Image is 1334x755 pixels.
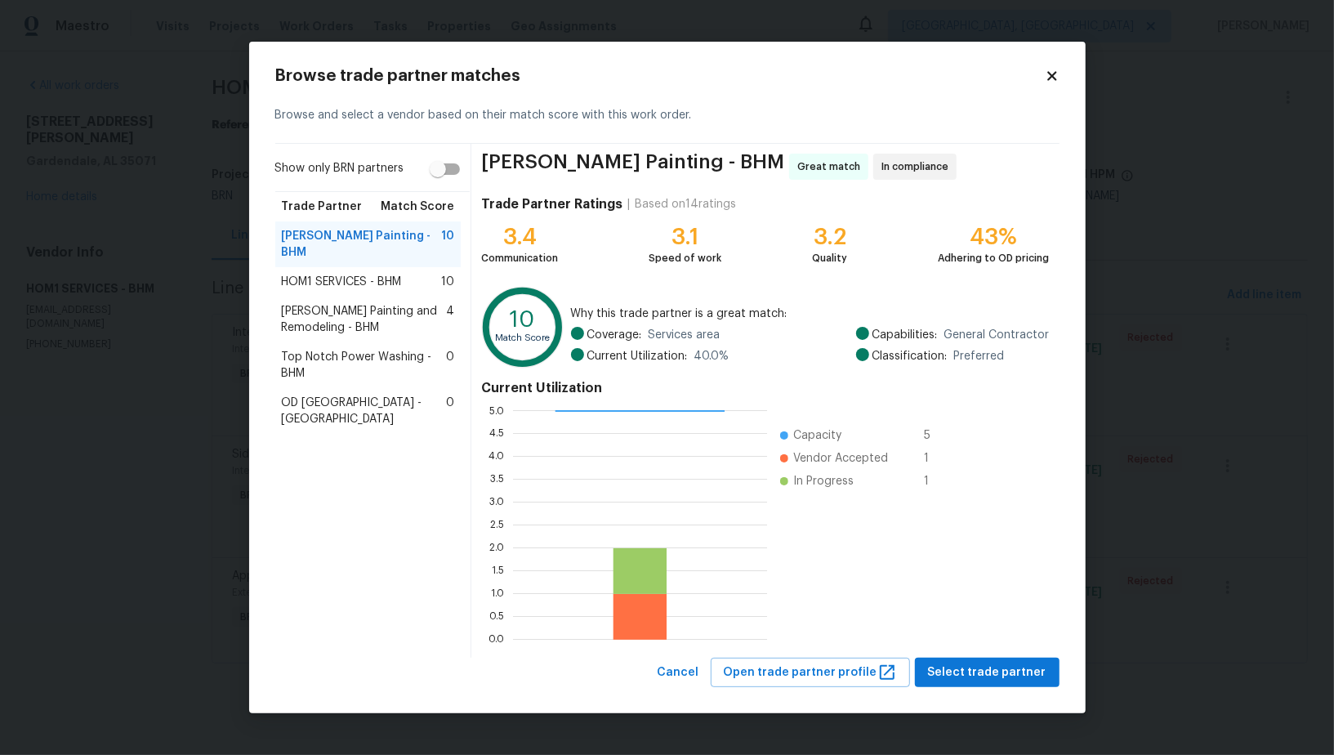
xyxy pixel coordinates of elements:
span: Services area [649,327,721,343]
text: 5.0 [490,405,505,415]
span: Cancel [658,663,699,683]
span: Current Utilization: [587,348,688,364]
span: Classification: [872,348,948,364]
text: 1.5 [493,565,505,575]
span: [PERSON_NAME] Painting and Remodeling - BHM [282,303,447,336]
text: 3.5 [491,474,505,484]
span: Match Score [381,199,454,215]
div: | [622,196,635,212]
h4: Trade Partner Ratings [481,196,622,212]
h2: Browse trade partner matches [275,68,1045,84]
span: Great match [797,159,867,175]
span: Capabilities: [872,327,938,343]
span: 5 [924,427,950,444]
span: 10 [441,228,454,261]
span: Trade Partner [282,199,363,215]
div: Based on 14 ratings [635,196,736,212]
span: 1 [924,450,950,467]
span: Coverage: [587,327,642,343]
span: 40.0 % [694,348,729,364]
span: In Progress [793,473,854,489]
div: 3.2 [812,229,847,245]
span: Show only BRN partners [275,160,404,177]
span: Preferred [954,348,1005,364]
div: 3.1 [649,229,721,245]
span: Why this trade partner is a great match: [571,306,1050,322]
div: Speed of work [649,250,721,266]
div: Adhering to OD pricing [939,250,1050,266]
span: 4 [446,303,454,336]
text: 0.5 [490,611,505,621]
div: Quality [812,250,847,266]
span: OD [GEOGRAPHIC_DATA] - [GEOGRAPHIC_DATA] [282,395,447,427]
text: 1.0 [492,588,505,598]
span: In compliance [881,159,955,175]
button: Cancel [651,658,706,688]
div: 43% [939,229,1050,245]
button: Open trade partner profile [711,658,910,688]
text: 3.0 [490,497,505,507]
text: Match Score [496,333,551,342]
span: Open trade partner profile [724,663,897,683]
text: 4.5 [490,428,505,438]
span: Vendor Accepted [793,450,888,467]
text: 2.5 [491,520,505,529]
span: General Contractor [944,327,1050,343]
text: 10 [511,308,536,331]
text: 4.0 [489,451,505,461]
span: 1 [924,473,950,489]
span: HOM1 SERVICES - BHM [282,274,402,290]
span: Capacity [793,427,841,444]
h4: Current Utilization [481,380,1049,396]
button: Select trade partner [915,658,1060,688]
text: 2.0 [490,543,505,552]
text: 0.0 [489,634,505,644]
span: 0 [446,349,454,382]
span: 0 [446,395,454,427]
span: [PERSON_NAME] Painting - BHM [282,228,442,261]
div: 3.4 [481,229,558,245]
span: [PERSON_NAME] Painting - BHM [481,154,784,180]
div: Communication [481,250,558,266]
div: Browse and select a vendor based on their match score with this work order. [275,87,1060,144]
span: Top Notch Power Washing - BHM [282,349,447,382]
span: 10 [441,274,454,290]
span: Select trade partner [928,663,1046,683]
